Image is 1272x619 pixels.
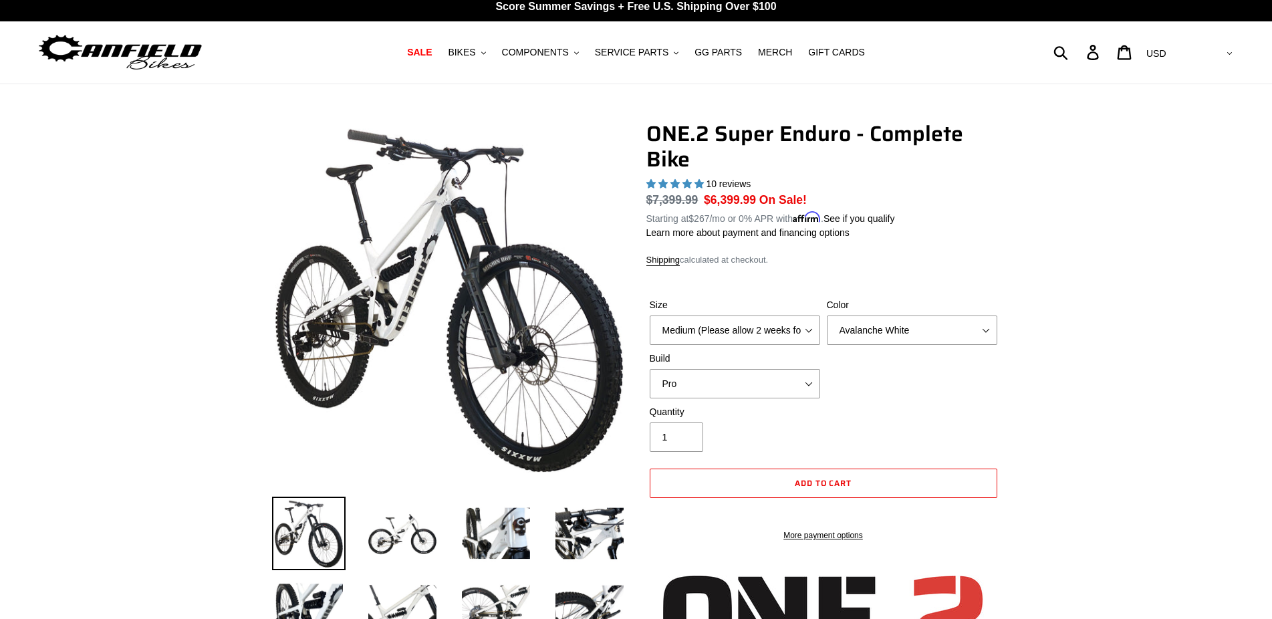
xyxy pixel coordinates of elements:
span: 5.00 stars [646,178,707,189]
a: MERCH [751,43,799,61]
span: SALE [407,47,432,58]
span: COMPONENTS [502,47,569,58]
img: Load image into Gallery viewer, ONE.2 Super Enduro - Complete Bike [459,497,533,570]
span: Add to cart [795,477,852,489]
span: Affirm [793,211,821,223]
label: Build [650,352,820,366]
p: Starting at /mo or 0% APR with . [646,209,895,226]
a: More payment options [650,529,997,541]
button: Add to cart [650,469,997,498]
span: On Sale! [759,191,807,209]
label: Quantity [650,405,820,419]
span: 10 reviews [706,178,751,189]
label: Size [650,298,820,312]
img: Load image into Gallery viewer, ONE.2 Super Enduro - Complete Bike [272,497,346,570]
span: $267 [688,213,709,224]
a: Learn more about payment and financing options [646,227,850,238]
label: Color [827,298,997,312]
a: GG PARTS [688,43,749,61]
a: SALE [400,43,438,61]
s: $7,399.99 [646,193,698,207]
input: Search [1061,37,1095,67]
button: COMPONENTS [495,43,586,61]
a: GIFT CARDS [801,43,872,61]
img: Load image into Gallery viewer, ONE.2 Super Enduro - Complete Bike [553,497,626,570]
img: Canfield Bikes [37,31,204,74]
div: calculated at checkout. [646,253,1001,267]
span: GG PARTS [694,47,742,58]
span: GIFT CARDS [808,47,865,58]
img: Load image into Gallery viewer, ONE.2 Super Enduro - Complete Bike [366,497,439,570]
button: BIKES [441,43,492,61]
span: BIKES [448,47,475,58]
a: Shipping [646,255,680,266]
a: See if you qualify - Learn more about Affirm Financing (opens in modal) [823,213,895,224]
button: SERVICE PARTS [588,43,685,61]
span: $6,399.99 [704,193,756,207]
h1: ONE.2 Super Enduro - Complete Bike [646,121,1001,172]
span: SERVICE PARTS [595,47,668,58]
span: MERCH [758,47,792,58]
